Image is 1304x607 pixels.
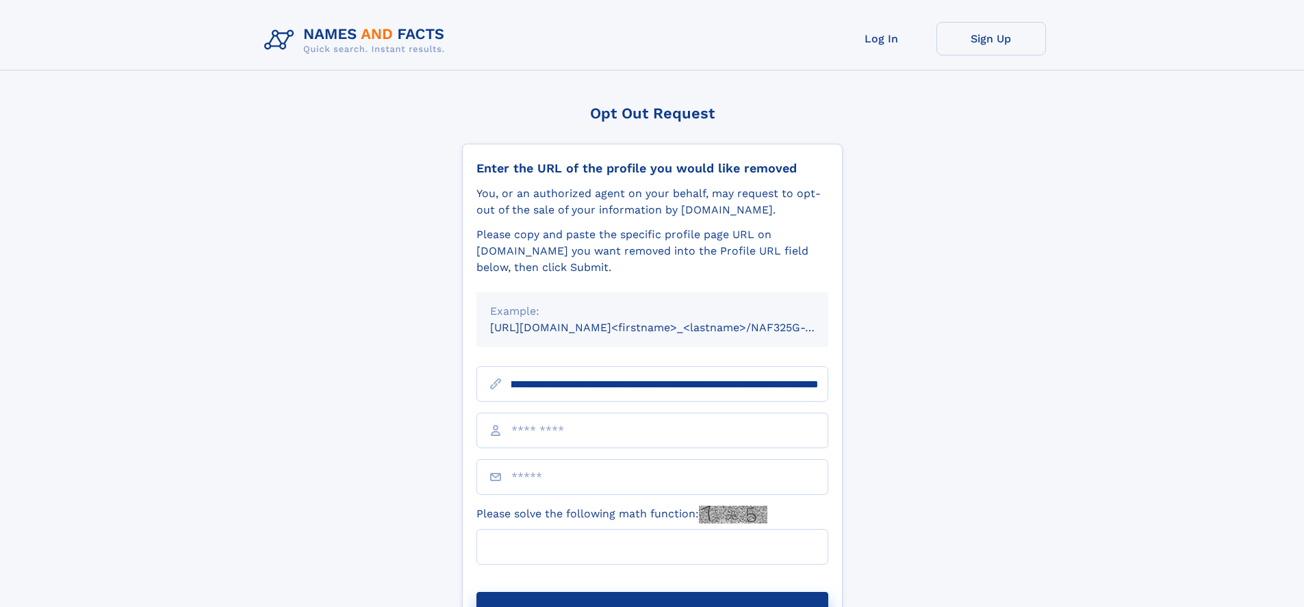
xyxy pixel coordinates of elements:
[259,22,456,59] img: Logo Names and Facts
[490,303,815,320] div: Example:
[827,22,936,55] a: Log In
[476,185,828,218] div: You, or an authorized agent on your behalf, may request to opt-out of the sale of your informatio...
[936,22,1046,55] a: Sign Up
[476,506,767,524] label: Please solve the following math function:
[490,321,854,334] small: [URL][DOMAIN_NAME]<firstname>_<lastname>/NAF325G-xxxxxxxx
[476,161,828,176] div: Enter the URL of the profile you would like removed
[462,105,843,122] div: Opt Out Request
[476,227,828,276] div: Please copy and paste the specific profile page URL on [DOMAIN_NAME] you want removed into the Pr...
